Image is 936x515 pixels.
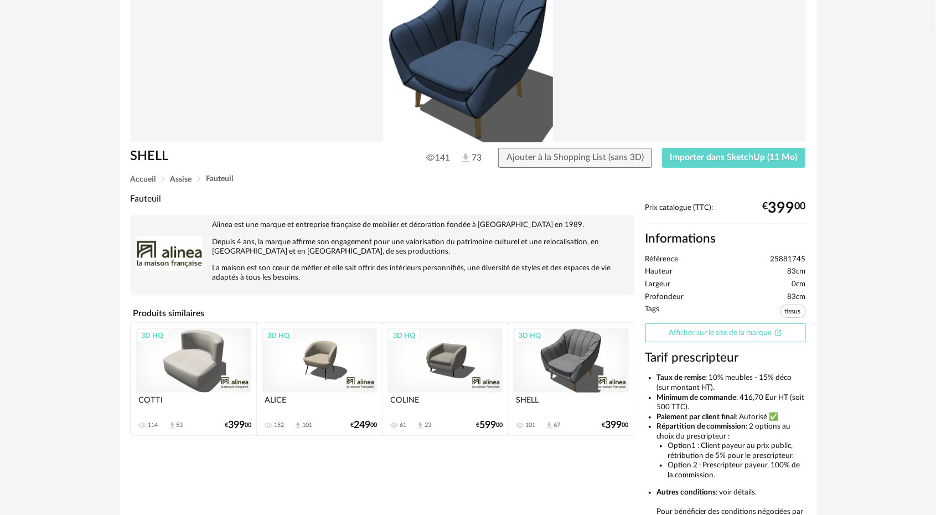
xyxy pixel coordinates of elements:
[645,292,684,302] span: Profondeur
[668,441,806,461] li: Option1 : Client payeur au prix public, rétribution de 5% pour le prescripteur.
[498,148,652,168] button: Ajouter à la Shopping List (sans 3D)
[774,328,782,336] span: Open In New icon
[148,421,158,429] div: 114
[131,305,634,322] h4: Produits similaires
[770,255,806,265] span: 25881745
[479,421,496,429] span: 599
[426,152,450,163] span: 141
[460,152,472,164] img: Téléchargements
[206,175,234,183] span: Fauteuil
[656,393,806,413] li: : 416,70 Eur HT (soit 500 TTC).
[131,193,634,205] div: Fauteuil
[645,231,806,247] h2: Informations
[545,421,554,430] span: Download icon
[525,421,535,429] div: 101
[656,394,737,401] b: Minimum de commande
[656,413,806,423] li: : Autorisé ✅
[225,421,251,429] div: € 00
[168,421,177,430] span: Download icon
[262,393,377,415] div: ALICE
[136,238,629,256] p: Depuis 4 ans, la marque affirme son engagement pour une valorisation du patrimoine culturel et un...
[656,413,736,421] b: Paiement par client final
[262,328,294,343] div: 3D HQ
[460,152,478,164] span: 73
[656,373,806,393] li: : 10% meubles - 15% déco (sur montant HT).
[514,328,546,343] div: 3D HQ
[228,421,245,429] span: 399
[645,280,671,290] span: Largeur
[131,176,156,183] span: Accueil
[400,421,406,429] div: 61
[662,148,806,168] button: Importer dans SketchUp (11 Mo)
[416,421,425,430] span: Download icon
[294,421,302,430] span: Download icon
[257,323,382,435] a: 3D HQ ALICE 152 Download icon 101 €24900
[382,323,508,435] a: 3D HQ COLINE 61 Download icon 23 €59900
[136,220,203,287] img: brand logo
[668,461,806,480] li: Option 2 : Prescripteur payeur, 100% de la commission.
[656,374,706,382] b: Taux de remise
[388,328,420,343] div: 3D HQ
[645,323,806,343] a: Afficher sur le site de la marqueOpen In New icon
[350,421,377,429] div: € 00
[513,393,628,415] div: SHELL
[131,148,406,165] h1: SHELL
[645,267,673,277] span: Hauteur
[137,328,169,343] div: 3D HQ
[656,488,716,496] b: Autres conditions
[656,422,806,480] li: : 2 options au choix du prescripteur :
[136,393,251,415] div: COTTI
[763,204,806,213] div: € 00
[670,153,798,162] span: Importer dans SketchUp (11 Mo)
[554,421,560,429] div: 67
[768,204,795,213] span: 399
[302,421,312,429] div: 101
[792,280,806,290] span: 0cm
[645,203,806,224] div: Prix catalogue (TTC):
[645,350,806,366] h3: Tarif prescripteur
[780,305,806,318] span: tissus
[170,176,192,183] span: Assise
[602,421,629,429] div: € 00
[354,421,370,429] span: 249
[274,421,284,429] div: 152
[136,220,629,230] p: Alinea est une marque et entreprise française de mobilier et décoration fondée à [GEOGRAPHIC_DATA...
[131,175,806,183] div: Breadcrumb
[506,153,644,162] span: Ajouter à la Shopping List (sans 3D)
[508,323,633,435] a: 3D HQ SHELL 101 Download icon 67 €39900
[788,292,806,302] span: 83cm
[476,421,503,429] div: € 00
[788,267,806,277] span: 83cm
[606,421,622,429] span: 399
[645,305,660,321] span: Tags
[387,393,503,415] div: COLINE
[656,488,806,498] li: : voir détails.
[645,255,679,265] span: Référence
[425,421,431,429] div: 23
[136,264,629,282] p: La maison est son cœur de métier et elle sait offrir des intérieurs personnifiés, une diversité d...
[656,423,746,430] b: Répartition de commission
[131,323,256,435] a: 3D HQ COTTI 114 Download icon 53 €39900
[177,421,183,429] div: 53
